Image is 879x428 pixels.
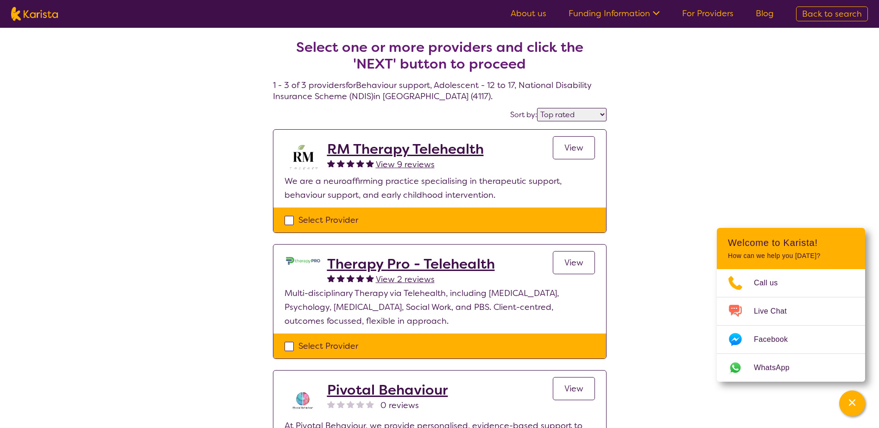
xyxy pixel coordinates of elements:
a: Pivotal Behaviour [327,382,448,398]
a: View [553,136,595,159]
img: fullstar [356,274,364,282]
a: View [553,251,595,274]
img: b3hjthhf71fnbidirs13.png [285,141,322,174]
p: Multi-disciplinary Therapy via Telehealth, including [MEDICAL_DATA], Psychology, [MEDICAL_DATA], ... [285,286,595,328]
span: View [564,142,583,153]
a: Web link opens in a new tab. [717,354,865,382]
p: How can we help you [DATE]? [728,252,854,260]
a: Therapy Pro - Telehealth [327,256,495,272]
img: fullstar [366,274,374,282]
img: fullstar [327,274,335,282]
span: 0 reviews [380,398,419,412]
span: View [564,257,583,268]
img: nonereviewstar [356,400,364,408]
span: View [564,383,583,394]
a: About us [511,8,546,19]
img: fullstar [337,159,345,167]
a: View [553,377,595,400]
img: nonereviewstar [347,400,354,408]
div: Channel Menu [717,228,865,382]
img: lehxprcbtunjcwin5sb4.jpg [285,256,322,266]
img: wj9hjhqjgkysxqt1appg.png [285,382,322,419]
a: Funding Information [569,8,660,19]
a: Blog [756,8,774,19]
a: For Providers [682,8,734,19]
span: View 2 reviews [376,274,435,285]
p: We are a neuroaffirming practice specialising in therapeutic support, behaviour support, and earl... [285,174,595,202]
img: nonereviewstar [366,400,374,408]
img: fullstar [356,159,364,167]
img: nonereviewstar [327,400,335,408]
span: WhatsApp [754,361,801,375]
a: View 2 reviews [376,272,435,286]
a: Back to search [796,6,868,21]
a: View 9 reviews [376,157,435,171]
label: Sort by: [510,110,537,120]
img: fullstar [337,274,345,282]
img: Karista logo [11,7,58,21]
img: fullstar [366,159,374,167]
button: Channel Menu [839,390,865,416]
h4: 1 - 3 of 3 providers for Behaviour support , Adolescent - 12 to 17 , National Disability Insuranc... [273,17,607,102]
img: fullstar [327,159,335,167]
span: Call us [754,276,789,290]
span: Live Chat [754,304,798,318]
img: fullstar [347,274,354,282]
h2: Select one or more providers and click the 'NEXT' button to proceed [284,39,595,72]
img: nonereviewstar [337,400,345,408]
h2: Welcome to Karista! [728,237,854,248]
ul: Choose channel [717,269,865,382]
span: Facebook [754,333,799,346]
a: RM Therapy Telehealth [327,141,484,157]
span: View 9 reviews [376,159,435,170]
span: Back to search [802,8,862,19]
img: fullstar [347,159,354,167]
